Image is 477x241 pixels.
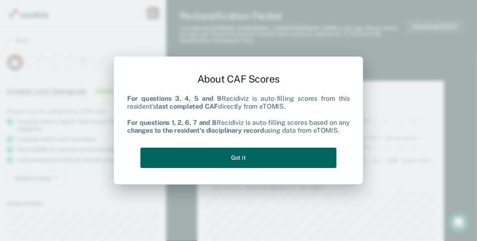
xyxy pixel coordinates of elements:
[127,127,264,134] b: changes to the resident's disciplinary record
[156,103,218,111] b: last completed CAF
[127,95,350,135] div: Recidiviz is auto-filling scores from this resident's directly from eTOMIS. Recidiviz is auto-fil...
[127,119,216,127] b: For questions 1, 2, 6, 7 and 8
[140,148,337,168] button: Got it
[127,95,222,103] b: For questions 3, 4, 5 and 9
[127,66,350,92] div: About CAF Scores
